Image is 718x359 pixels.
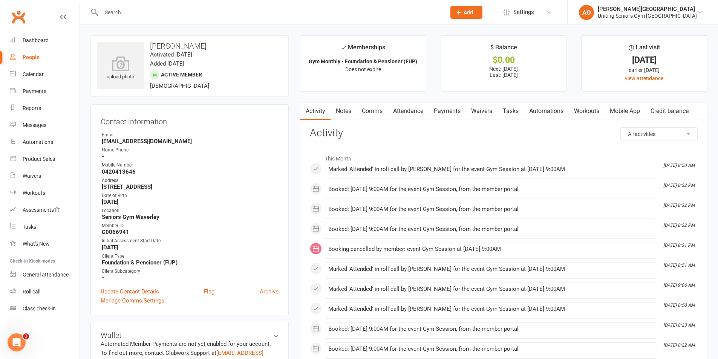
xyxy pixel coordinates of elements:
[588,56,700,64] div: [DATE]
[328,266,653,272] div: Marked 'Attended' in roll call by [PERSON_NAME] for the event Gym Session at [DATE] 9:00AM
[101,287,159,296] a: Update Contact Details
[161,72,202,78] span: Active member
[97,56,144,81] div: upload photo
[8,333,26,351] iframe: Intercom live chat
[448,66,560,78] p: Next: [DATE] Last: [DATE]
[300,102,331,120] a: Activity
[102,183,279,190] strong: [STREET_ADDRESS]
[102,229,279,235] strong: C0066941
[102,168,279,175] strong: 0420413646
[101,115,279,126] h3: Contact information
[310,127,698,139] h3: Activity
[10,134,80,151] a: Automations
[10,117,80,134] a: Messages
[23,122,46,128] div: Messages
[328,166,653,173] div: Marked 'Attended' in roll call by [PERSON_NAME] for the event Gym Session at [DATE] 9:00AM
[569,102,605,120] a: Workouts
[23,139,53,145] div: Automations
[23,105,41,111] div: Reports
[10,168,80,185] a: Waivers
[102,237,279,244] div: Initial Assessment Start Date
[328,306,653,312] div: Marked 'Attended' in roll call by [PERSON_NAME] for the event Gym Session at [DATE] 9:00AM
[10,83,80,100] a: Payments
[23,88,46,94] div: Payments
[605,102,645,120] a: Mobile App
[102,153,279,160] strong: -
[102,199,279,205] strong: [DATE]
[97,42,282,50] h3: [PERSON_NAME]
[10,218,80,235] a: Tasks
[629,43,660,56] div: Last visit
[23,54,40,60] div: People
[150,60,184,67] time: Added [DATE]
[10,202,80,218] a: Assessments
[498,102,524,120] a: Tasks
[328,186,653,192] div: Booked: [DATE] 9:00AM for the event Gym Session, from the member portal
[101,296,164,305] a: Manage Comms Settings
[10,49,80,66] a: People
[10,266,80,283] a: General attendance kiosk mode
[663,163,695,168] i: [DATE] 8:50 AM
[663,322,695,328] i: [DATE] 8:23 AM
[341,43,385,57] div: Memberships
[10,185,80,202] a: Workouts
[23,333,29,339] span: 1
[625,75,663,81] a: view attendance
[663,302,695,308] i: [DATE] 8:50 AM
[466,102,498,120] a: Waivers
[310,151,698,163] li: This Month
[524,102,569,120] a: Automations
[150,82,209,89] span: [DEMOGRAPHIC_DATA]
[328,246,653,252] div: Booking cancelled by member: event Gym Session at [DATE] 9:00AM
[490,43,517,56] div: $ Balance
[150,51,192,58] time: Activated [DATE]
[23,173,41,179] div: Waivers
[10,66,80,83] a: Calendar
[341,44,346,51] i: ✓
[23,289,40,295] div: Roll call
[513,4,534,21] span: Settings
[388,102,429,120] a: Attendance
[102,162,279,169] div: Mobile Number
[10,300,80,317] a: Class kiosk mode
[23,190,45,196] div: Workouts
[102,253,279,260] div: Client Type
[101,331,279,339] h3: Wallet
[598,12,697,19] div: Uniting Seniors Gym [GEOGRAPHIC_DATA]
[10,235,80,252] a: What's New
[663,183,695,188] i: [DATE] 8:32 PM
[663,203,695,208] i: [DATE] 8:32 PM
[429,102,466,120] a: Payments
[464,9,473,15] span: Add
[450,6,482,19] button: Add
[23,224,36,230] div: Tasks
[328,286,653,292] div: Marked 'Attended' in roll call by [PERSON_NAME] for the event Gym Session at [DATE] 9:00AM
[331,102,357,120] a: Notes
[663,342,695,348] i: [DATE] 8:22 AM
[23,207,60,213] div: Assessments
[102,214,279,220] strong: Seniors Gym Waverley
[663,263,695,268] i: [DATE] 8:51 AM
[345,66,381,72] span: Does not expire
[260,287,279,296] a: Archive
[328,326,653,332] div: Booked: [DATE] 9:00AM for the event Gym Session, from the member portal
[328,346,653,352] div: Booked: [DATE] 9:00AM for the event Gym Session, from the member portal
[309,58,417,64] strong: Gym Monthly - Foundation & Pensioner (FUP)
[102,244,279,251] strong: [DATE]
[9,8,28,26] a: Clubworx
[663,223,695,228] i: [DATE] 8:32 PM
[23,306,56,312] div: Class check-in
[204,287,214,296] a: Flag
[448,56,560,64] div: $0.00
[102,147,279,154] div: Home Phone
[23,71,44,77] div: Calendar
[357,102,388,120] a: Comms
[102,268,279,275] div: Client Subcategory
[663,243,695,248] i: [DATE] 8:31 PM
[10,283,80,300] a: Roll call
[10,32,80,49] a: Dashboard
[579,5,594,20] div: AO
[102,259,279,266] strong: Foundation & Pensioner (FUP)
[102,274,279,281] strong: -
[328,206,653,212] div: Booked: [DATE] 9:00AM for the event Gym Session, from the member portal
